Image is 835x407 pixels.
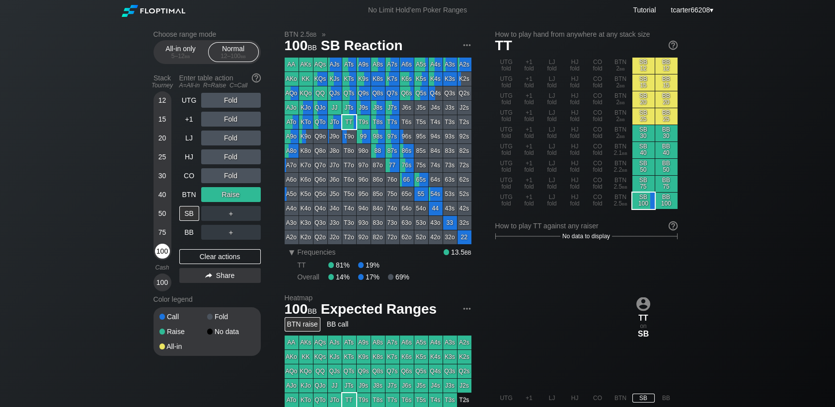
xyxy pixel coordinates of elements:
div: How to play TT against any raiser [495,222,678,230]
div: QJs [328,86,342,100]
div: J3o [328,216,342,230]
div: HJ fold [564,108,586,125]
div: A7o [285,158,299,172]
div: 50 [155,206,170,221]
div: 15 [155,112,170,127]
div: Stack [150,70,175,93]
div: SB 100 [632,193,655,209]
div: A6s [400,58,414,71]
span: bb [619,82,625,89]
div: UTG fold [495,58,518,74]
div: CO fold [587,176,609,192]
span: 100 [283,38,318,55]
div: 82s [457,144,471,158]
div: 63s [443,173,457,187]
div: 12 – 100 [213,53,254,60]
a: Tutorial [633,6,656,14]
div: AJo [285,101,299,115]
div: LJ fold [541,159,563,175]
div: +1 [179,112,199,127]
div: LJ fold [541,58,563,74]
div: SB 12 [632,58,655,74]
span: tcarter66208 [671,6,710,14]
div: SB 20 [632,91,655,108]
div: T9o [342,130,356,143]
img: help.32db89a4.svg [251,72,262,83]
div: K3o [299,216,313,230]
div: 76s [400,158,414,172]
div: 62s [457,173,471,187]
div: 65o [400,187,414,201]
div: SB 25 [632,108,655,125]
div: 54s [429,187,443,201]
div: 87o [371,158,385,172]
div: A8s [371,58,385,71]
div: CO fold [587,142,609,158]
div: CO fold [587,58,609,74]
div: +1 fold [518,193,540,209]
div: T4o [342,202,356,215]
div: No data [207,328,255,335]
div: 43s [443,202,457,215]
div: Q3s [443,86,457,100]
div: Q5s [414,86,428,100]
div: 97s [385,130,399,143]
span: bb [622,200,627,207]
div: +1 fold [518,91,540,108]
div: 98s [371,130,385,143]
div: 73o [385,216,399,230]
div: LJ fold [541,193,563,209]
span: » [316,30,331,38]
div: BTN 2.1 [609,142,632,158]
div: 95o [357,187,371,201]
div: KTo [299,115,313,129]
div: UTG fold [495,91,518,108]
div: 64s [429,173,443,187]
div: CO fold [587,74,609,91]
div: K5o [299,187,313,201]
div: Q6s [400,86,414,100]
div: +1 fold [518,159,540,175]
div: Fold [201,112,261,127]
div: BB 40 [655,142,678,158]
div: K7s [385,72,399,86]
img: ellipsis.fd386fe8.svg [461,303,472,314]
div: 20 [155,131,170,145]
div: All-in [159,343,207,350]
div: 99 [357,130,371,143]
div: A2s [457,58,471,71]
div: BTN 2.5 [609,176,632,192]
div: 77 [385,158,399,172]
div: J8o [328,144,342,158]
div: UTG fold [495,176,518,192]
div: LJ fold [541,125,563,141]
div: UTG fold [495,193,518,209]
div: BB 75 [655,176,678,192]
div: CO fold [587,91,609,108]
div: BB 15 [655,74,678,91]
span: bb [619,133,625,139]
div: 94s [429,130,443,143]
div: 76o [385,173,399,187]
div: 55 [414,187,428,201]
div: SB 15 [632,74,655,91]
div: KJs [328,72,342,86]
div: HJ fold [564,193,586,209]
div: A3o [285,216,299,230]
div: K6s [400,72,414,86]
div: J9o [328,130,342,143]
div: QJo [313,101,327,115]
div: A6o [285,173,299,187]
div: AA [285,58,299,71]
div: 53o [414,216,428,230]
div: 74s [429,158,443,172]
div: A4o [285,202,299,215]
div: HJ fold [564,74,586,91]
div: 85s [414,144,428,158]
div: Fold [201,131,261,145]
div: BB 25 [655,108,678,125]
div: BTN 2 [609,58,632,74]
div: UTG [179,93,199,108]
div: CO fold [587,108,609,125]
div: CO fold [587,159,609,175]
